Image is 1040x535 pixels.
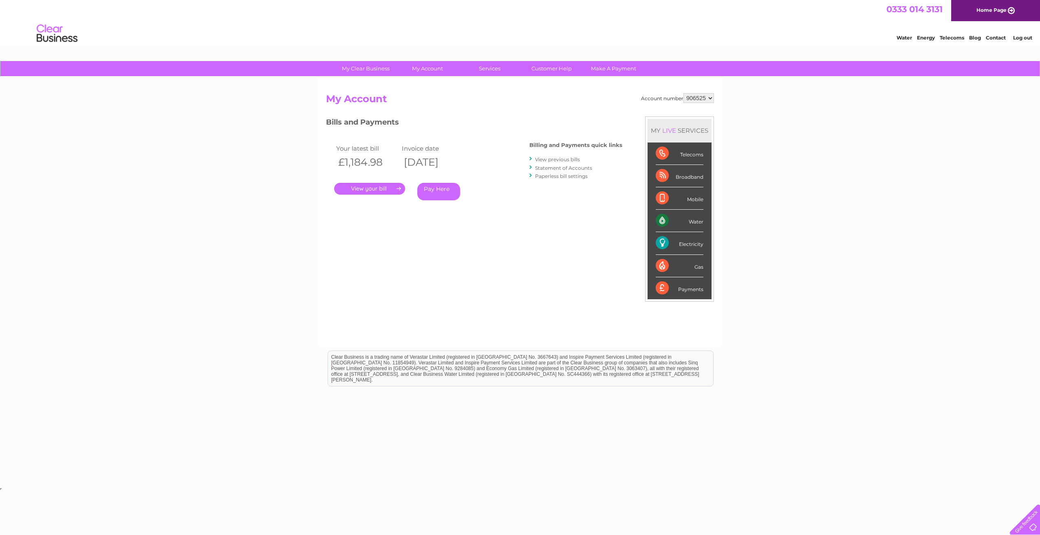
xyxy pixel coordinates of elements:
[417,183,460,200] a: Pay Here
[400,143,465,154] td: Invoice date
[326,116,622,131] h3: Bills and Payments
[334,143,400,154] td: Your latest bill
[656,210,703,232] div: Water
[535,165,592,171] a: Statement of Accounts
[456,61,523,76] a: Services
[917,35,935,41] a: Energy
[328,4,713,39] div: Clear Business is a trading name of Verastar Limited (registered in [GEOGRAPHIC_DATA] No. 3667643...
[656,143,703,165] div: Telecoms
[535,156,580,162] a: View previous bills
[886,4,943,14] a: 0333 014 3131
[641,93,714,103] div: Account number
[326,93,714,109] h2: My Account
[332,61,399,76] a: My Clear Business
[580,61,647,76] a: Make A Payment
[535,173,588,179] a: Paperless bill settings
[661,127,678,134] div: LIVE
[400,154,465,171] th: [DATE]
[656,187,703,210] div: Mobile
[334,183,405,195] a: .
[1013,35,1032,41] a: Log out
[969,35,981,41] a: Blog
[529,142,622,148] h4: Billing and Payments quick links
[648,119,712,142] div: MY SERVICES
[656,165,703,187] div: Broadband
[940,35,964,41] a: Telecoms
[897,35,912,41] a: Water
[394,61,461,76] a: My Account
[656,255,703,277] div: Gas
[518,61,585,76] a: Customer Help
[334,154,400,171] th: £1,184.98
[986,35,1006,41] a: Contact
[656,232,703,254] div: Electricity
[36,21,78,46] img: logo.png
[656,277,703,299] div: Payments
